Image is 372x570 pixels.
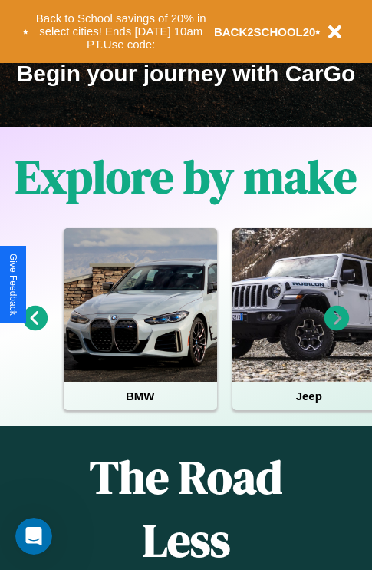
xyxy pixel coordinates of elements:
button: Back to School savings of 20% in select cities! Ends [DATE] 10am PT.Use code: [28,8,214,55]
h1: Explore by make [15,145,357,208]
b: BACK2SCHOOL20 [214,25,316,38]
div: Give Feedback [8,254,18,316]
h4: BMW [64,382,217,410]
iframe: Intercom live chat [15,518,52,555]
